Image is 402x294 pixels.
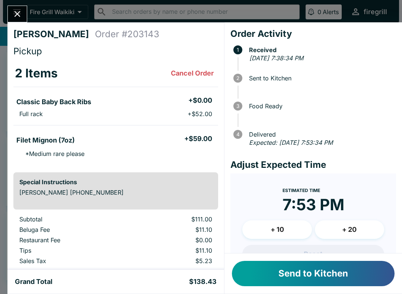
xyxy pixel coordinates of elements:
h6: Special Instructions [19,178,212,186]
em: Expected: [DATE] 7:53:34 PM [249,139,333,146]
p: Subtotal [19,215,122,223]
time: 7:53 PM [283,195,344,214]
p: + $52.00 [188,110,212,118]
p: $5.23 [134,257,212,265]
em: [DATE] 7:38:34 PM [249,54,303,62]
p: $111.00 [134,215,212,223]
p: $0.00 [134,236,212,244]
h4: Order # 203143 [95,29,159,40]
h3: 2 Items [15,66,58,81]
h4: [PERSON_NAME] [13,29,95,40]
span: Pickup [13,46,42,57]
span: Estimated Time [283,188,320,193]
button: Close [8,6,27,22]
text: 2 [236,75,239,81]
p: Full rack [19,110,43,118]
text: 4 [236,131,240,137]
p: $11.10 [134,226,212,233]
h5: + $0.00 [188,96,212,105]
p: Restaurant Fee [19,236,122,244]
h5: Classic Baby Back Ribs [16,98,91,106]
button: + 10 [242,220,312,239]
button: Cancel Order [168,66,217,81]
h4: Order Activity [230,28,396,39]
button: Send to Kitchen [232,261,395,286]
h5: + $59.00 [184,134,212,143]
h5: $138.43 [189,277,217,286]
p: $11.10 [134,247,212,254]
span: Received [245,47,396,53]
span: Food Ready [245,103,396,109]
p: Sales Tax [19,257,122,265]
text: 3 [236,103,239,109]
p: [PERSON_NAME] [PHONE_NUMBER] [19,189,212,196]
span: Sent to Kitchen [245,75,396,82]
p: Beluga Fee [19,226,122,233]
p: Tips [19,247,122,254]
text: 1 [237,47,239,53]
h5: Grand Total [15,277,52,286]
table: orders table [13,60,218,166]
span: Delivered [245,131,396,138]
h4: Adjust Expected Time [230,159,396,170]
h5: Filet Mignon (7oz) [16,136,75,145]
table: orders table [13,215,218,268]
p: * Medium rare please [19,150,84,157]
button: + 20 [315,220,384,239]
